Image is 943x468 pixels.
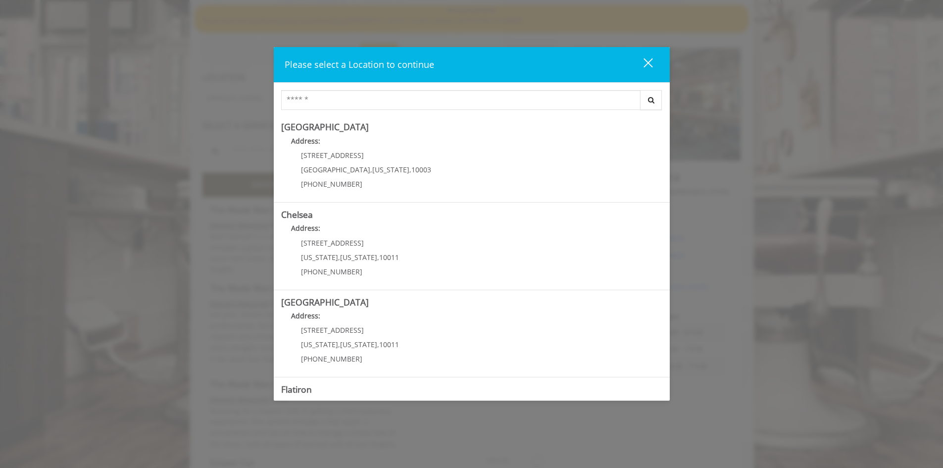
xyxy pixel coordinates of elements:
[301,354,362,364] span: [PHONE_NUMBER]
[377,340,379,349] span: ,
[645,97,657,104] i: Search button
[340,253,377,262] span: [US_STATE]
[379,253,399,262] span: 10011
[281,296,369,308] b: [GEOGRAPHIC_DATA]
[301,238,364,248] span: [STREET_ADDRESS]
[285,58,434,70] span: Please select a Location to continue
[338,340,340,349] span: ,
[281,90,662,115] div: Center Select
[301,179,362,189] span: [PHONE_NUMBER]
[301,325,364,335] span: [STREET_ADDRESS]
[281,90,641,110] input: Search Center
[301,340,338,349] span: [US_STATE]
[291,311,320,320] b: Address:
[338,253,340,262] span: ,
[301,165,370,174] span: [GEOGRAPHIC_DATA]
[377,253,379,262] span: ,
[340,340,377,349] span: [US_STATE]
[281,208,313,220] b: Chelsea
[291,223,320,233] b: Address:
[281,383,312,395] b: Flatiron
[409,165,411,174] span: ,
[625,54,659,75] button: close dialog
[379,340,399,349] span: 10011
[301,267,362,276] span: [PHONE_NUMBER]
[281,121,369,133] b: [GEOGRAPHIC_DATA]
[632,57,652,72] div: close dialog
[372,165,409,174] span: [US_STATE]
[301,151,364,160] span: [STREET_ADDRESS]
[291,136,320,146] b: Address:
[370,165,372,174] span: ,
[411,165,431,174] span: 10003
[301,253,338,262] span: [US_STATE]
